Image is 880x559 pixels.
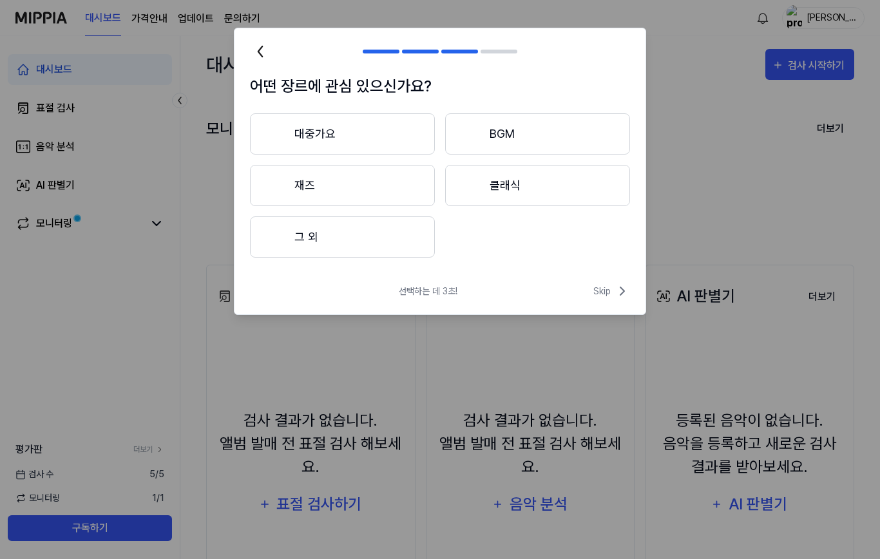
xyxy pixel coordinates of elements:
h1: 어떤 장르에 관심 있으신가요? [250,75,630,98]
button: BGM [445,113,630,155]
button: 클래식 [445,165,630,206]
button: Skip [591,283,630,299]
span: Skip [593,283,630,299]
span: 선택하는 데 3초! [399,285,457,298]
button: 그 외 [250,216,435,258]
button: 대중가요 [250,113,435,155]
button: 재즈 [250,165,435,206]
